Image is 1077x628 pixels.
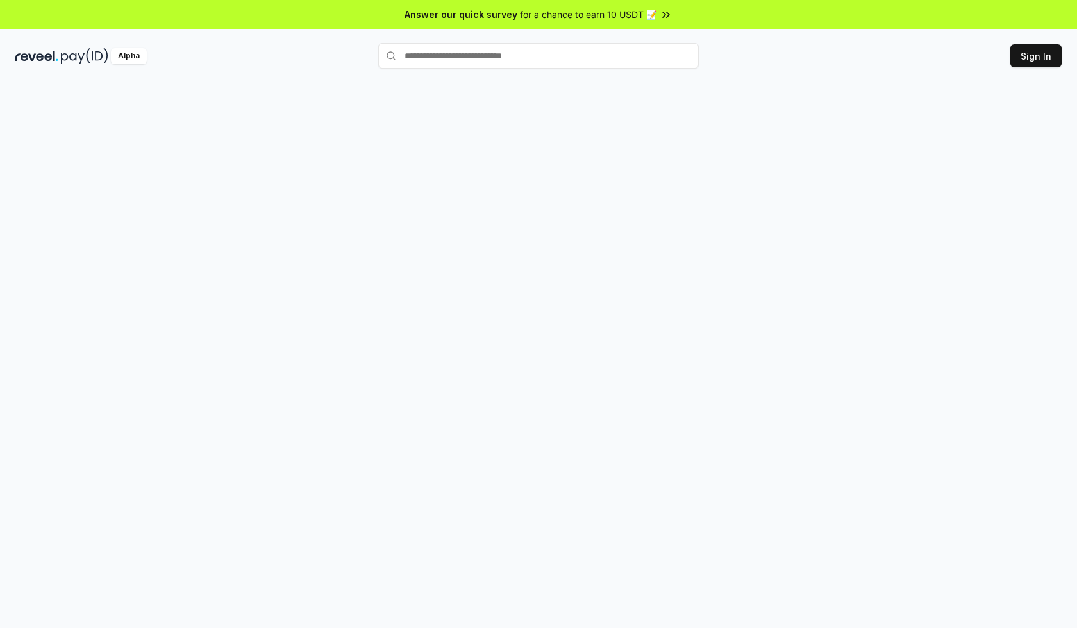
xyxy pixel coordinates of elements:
[111,48,147,64] div: Alpha
[61,48,108,64] img: pay_id
[15,48,58,64] img: reveel_dark
[1010,44,1062,67] button: Sign In
[520,8,657,21] span: for a chance to earn 10 USDT 📝
[405,8,517,21] span: Answer our quick survey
